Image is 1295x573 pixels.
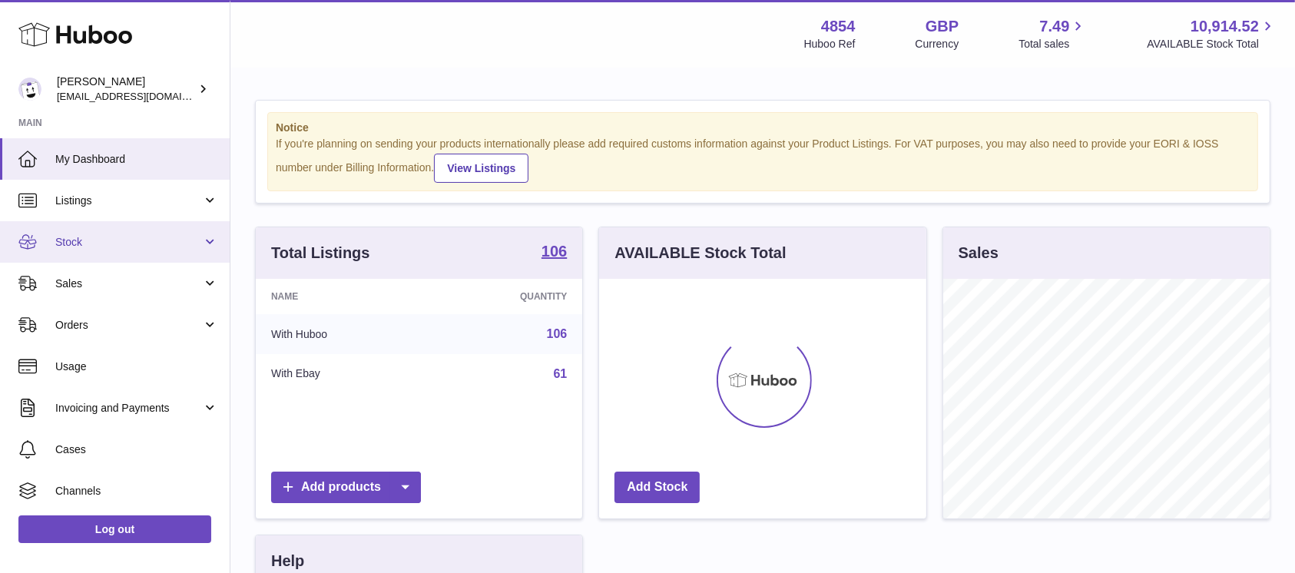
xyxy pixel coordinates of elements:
[55,235,202,250] span: Stock
[271,472,421,503] a: Add products
[1040,16,1070,37] span: 7.49
[428,279,582,314] th: Quantity
[256,279,428,314] th: Name
[542,243,567,259] strong: 106
[256,354,428,394] td: With Ebay
[271,243,370,263] h3: Total Listings
[542,243,567,262] a: 106
[57,90,226,102] span: [EMAIL_ADDRESS][DOMAIN_NAME]
[959,243,999,263] h3: Sales
[804,37,856,51] div: Huboo Ref
[926,16,959,37] strong: GBP
[614,472,700,503] a: Add Stock
[547,327,568,340] a: 106
[55,318,202,333] span: Orders
[55,401,202,416] span: Invoicing and Payments
[614,243,786,263] h3: AVAILABLE Stock Total
[1018,16,1087,51] a: 7.49 Total sales
[1147,16,1277,51] a: 10,914.52 AVAILABLE Stock Total
[554,367,568,380] a: 61
[55,442,218,457] span: Cases
[55,152,218,167] span: My Dashboard
[55,194,202,208] span: Listings
[256,314,428,354] td: With Huboo
[18,515,211,543] a: Log out
[57,75,195,104] div: [PERSON_NAME]
[55,359,218,374] span: Usage
[55,484,218,498] span: Channels
[276,137,1250,183] div: If you're planning on sending your products internationally please add required customs informati...
[276,121,1250,135] strong: Notice
[821,16,856,37] strong: 4854
[18,78,41,101] img: jimleo21@yahoo.gr
[1191,16,1259,37] span: 10,914.52
[916,37,959,51] div: Currency
[1018,37,1087,51] span: Total sales
[434,154,528,183] a: View Listings
[1147,37,1277,51] span: AVAILABLE Stock Total
[271,551,304,571] h3: Help
[55,277,202,291] span: Sales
